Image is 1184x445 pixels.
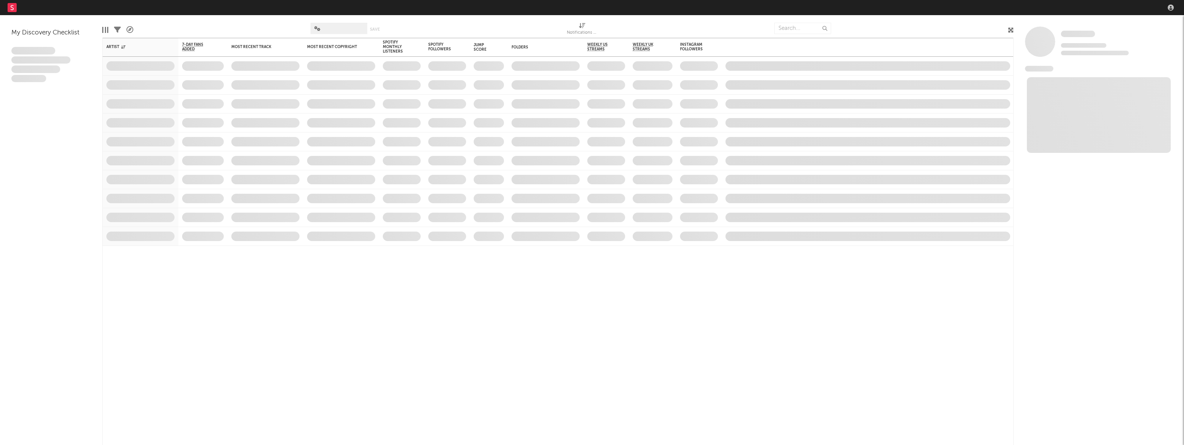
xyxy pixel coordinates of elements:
div: Edit Columns [102,19,108,41]
button: Save [370,27,380,31]
div: Most Recent Copyright [307,45,364,49]
div: Jump Score [474,43,493,52]
a: Some Artist [1061,30,1095,38]
div: My Discovery Checklist [11,28,91,37]
div: Notifications (Artist) [567,28,597,37]
span: Lorem ipsum dolor [11,47,55,54]
span: Some Artist [1061,31,1095,37]
div: Spotify Monthly Listeners [383,40,409,54]
div: A&R Pipeline [126,19,133,41]
div: Filters [114,19,121,41]
span: 0 fans last week [1061,51,1129,55]
span: Weekly UK Streams [633,42,661,51]
div: Instagram Followers [680,42,707,51]
span: Praesent ac interdum [11,65,60,73]
input: Search... [774,23,831,34]
span: 7-Day Fans Added [182,42,212,51]
div: Spotify Followers [428,42,455,51]
span: Weekly US Streams [587,42,614,51]
span: Integer aliquet in purus et [11,56,70,64]
span: Aliquam viverra [11,75,46,82]
div: Notifications (Artist) [567,19,597,41]
span: News Feed [1025,66,1053,72]
div: Folders [512,45,568,50]
div: Artist [106,45,163,49]
div: Most Recent Track [231,45,288,49]
span: Tracking Since: [DATE] [1061,43,1106,48]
